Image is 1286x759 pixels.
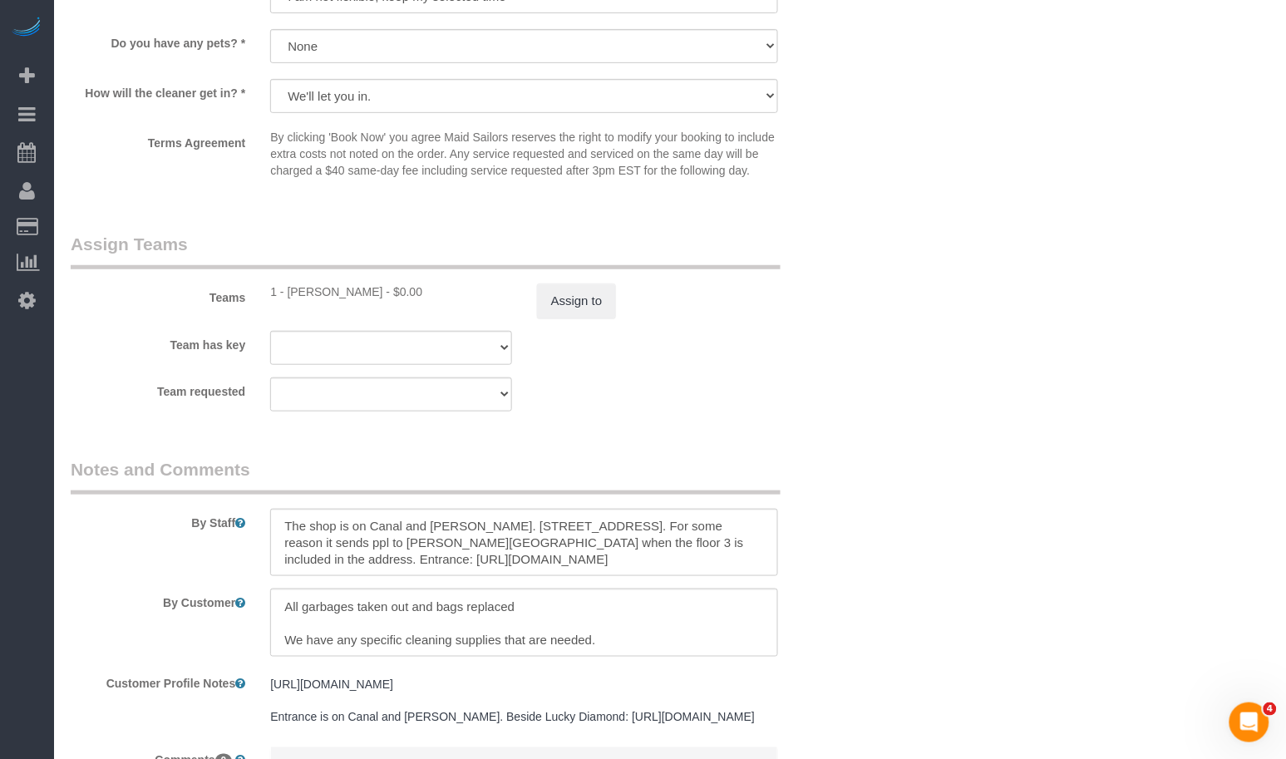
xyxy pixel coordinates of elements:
[10,17,43,40] img: Automaid Logo
[58,669,258,692] label: Customer Profile Notes
[270,129,778,179] p: By clicking 'Book Now' you agree Maid Sailors reserves the right to modify your booking to includ...
[58,589,258,611] label: By Customer
[71,457,781,495] legend: Notes and Comments
[58,283,258,306] label: Teams
[58,129,258,151] label: Terms Agreement
[58,331,258,353] label: Team has key
[58,79,258,101] label: How will the cleaner get in? *
[58,509,258,531] label: By Staff
[58,29,258,52] label: Do you have any pets? *
[270,283,511,300] div: 0 hours x $17.00/hour
[71,232,781,269] legend: Assign Teams
[1264,702,1277,716] span: 4
[58,377,258,400] label: Team requested
[1229,702,1269,742] iframe: Intercom live chat
[537,283,617,318] button: Assign to
[270,676,778,726] pre: [URL][DOMAIN_NAME] Entrance is on Canal and [PERSON_NAME]. Beside Lucky Diamond: [URL][DOMAIN_NAME]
